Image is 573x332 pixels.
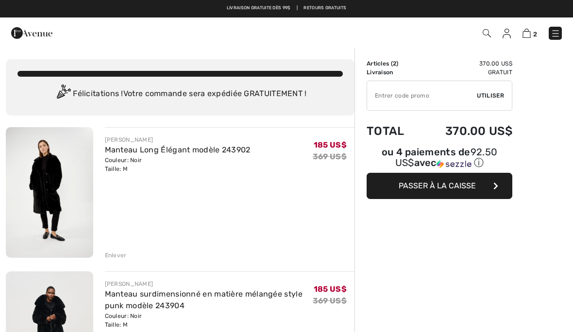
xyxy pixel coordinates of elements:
[6,127,93,258] img: Manteau Long Élégant modèle 243902
[522,29,531,38] img: Panier d'achat
[367,68,419,77] td: Livraison
[533,31,537,38] span: 2
[399,181,476,190] span: Passer à la caisse
[313,152,347,161] s: 369 US$
[105,135,251,144] div: [PERSON_NAME]
[314,284,347,294] span: 185 US$
[227,5,291,12] a: Livraison gratuite dès 99$
[419,115,512,148] td: 370.00 US$
[477,91,504,100] span: Utiliser
[522,27,537,39] a: 2
[395,146,498,168] span: 92.50 US$
[367,81,477,110] input: Code promo
[483,29,491,37] img: Recherche
[367,173,512,199] button: Passer à la caisse
[105,289,303,310] a: Manteau surdimensionné en matière mélangée style punk modèle 243904
[367,148,512,169] div: ou 4 paiements de avec
[419,59,512,68] td: 370.00 US$
[313,296,347,305] s: 369 US$
[437,160,472,168] img: Sezzle
[367,115,419,148] td: Total
[105,280,313,288] div: [PERSON_NAME]
[367,148,512,173] div: ou 4 paiements de92.50 US$avecSezzle Cliquez pour en savoir plus sur Sezzle
[105,251,127,260] div: Enlever
[303,5,346,12] a: Retours gratuits
[393,60,396,67] span: 2
[503,29,511,38] img: Mes infos
[551,29,560,38] img: Menu
[11,23,52,43] img: 1ère Avenue
[17,84,343,104] div: Félicitations ! Votre commande sera expédiée GRATUITEMENT !
[53,84,73,104] img: Congratulation2.svg
[367,59,419,68] td: Articles ( )
[11,28,52,37] a: 1ère Avenue
[105,312,313,329] div: Couleur: Noir Taille: M
[105,145,251,154] a: Manteau Long Élégant modèle 243902
[105,156,251,173] div: Couleur: Noir Taille: M
[419,68,512,77] td: Gratuit
[314,140,347,149] span: 185 US$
